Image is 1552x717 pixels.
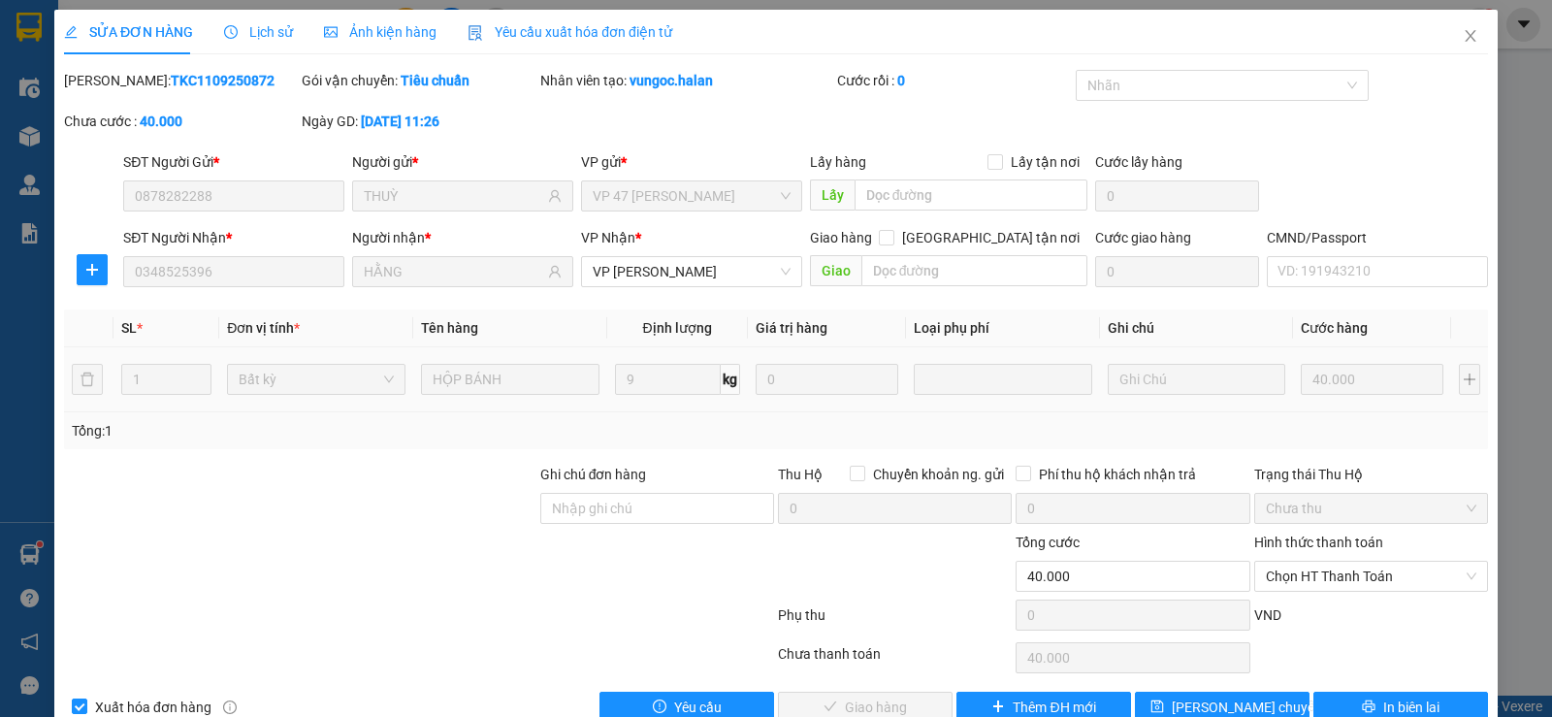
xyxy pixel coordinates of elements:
button: plus [77,254,108,285]
span: save [1150,700,1164,715]
input: VD: Bàn, Ghế [421,364,599,395]
span: VP Hoàng Gia [593,257,791,286]
span: user [548,189,562,203]
input: Dọc đường [855,179,1088,211]
div: Tổng: 1 [72,420,600,441]
span: user [548,265,562,278]
div: Cước rồi : [837,70,1071,91]
span: Thu Hộ [778,467,823,482]
span: Tên hàng [421,320,478,336]
span: Lịch sử [224,24,293,40]
span: Lấy hàng [810,154,866,170]
input: Ghi chú đơn hàng [540,493,774,524]
input: 0 [1301,364,1443,395]
th: Ghi chú [1100,310,1294,347]
span: Định lượng [643,320,712,336]
div: SĐT Người Nhận [123,227,344,248]
b: 40.000 [140,114,182,129]
div: Chưa thanh toán [776,643,1014,677]
span: plus [991,700,1005,715]
label: Ghi chú đơn hàng [540,467,647,482]
input: Cước giao hàng [1095,256,1259,287]
label: Cước giao hàng [1095,230,1191,245]
img: logo.jpg [24,24,170,121]
label: Hình thức thanh toán [1254,535,1383,550]
span: VP 47 Trần Khát Chân [593,181,791,211]
img: icon [468,25,483,41]
b: GỬI : VP [PERSON_NAME] [24,132,339,164]
span: Phí thu hộ khách nhận trả [1031,464,1204,485]
div: Ngày GD: [302,111,535,132]
input: Cước lấy hàng [1095,180,1259,212]
div: Nhân viên tạo: [540,70,834,91]
button: plus [1459,364,1480,395]
div: Người gửi [352,151,573,173]
span: Đơn vị tính [227,320,300,336]
span: plus [78,262,107,277]
span: SL [121,320,137,336]
div: VP gửi [581,151,802,173]
span: printer [1362,700,1375,715]
span: Chuyển khoản ng. gửi [865,464,1012,485]
span: SỬA ĐƠN HÀNG [64,24,193,40]
input: Dọc đường [861,255,1088,286]
span: Ảnh kiện hàng [324,24,436,40]
b: vungoc.halan [630,73,713,88]
div: Người nhận [352,227,573,248]
span: Lấy tận nơi [1003,151,1087,173]
span: Chọn HT Thanh Toán [1266,562,1476,591]
button: Close [1443,10,1498,64]
li: 271 - [PERSON_NAME] - [GEOGRAPHIC_DATA] - [GEOGRAPHIC_DATA] [181,48,811,72]
div: Phụ thu [776,604,1014,638]
b: TKC1109250872 [171,73,275,88]
span: [GEOGRAPHIC_DATA] tận nơi [894,227,1087,248]
span: Bất kỳ [239,365,394,394]
label: Cước lấy hàng [1095,154,1182,170]
div: [PERSON_NAME]: [64,70,298,91]
div: Trạng thái Thu Hộ [1254,464,1488,485]
span: Chưa thu [1266,494,1476,523]
span: kg [721,364,740,395]
div: CMND/Passport [1267,227,1488,248]
th: Loại phụ phí [906,310,1100,347]
span: Giao [810,255,861,286]
button: delete [72,364,103,395]
b: 0 [897,73,905,88]
span: Tổng cước [1016,535,1080,550]
input: Tên người gửi [364,185,544,207]
span: info-circle [223,701,237,714]
input: Ghi Chú [1108,364,1286,395]
span: VP Nhận [581,230,635,245]
span: VND [1254,607,1281,623]
span: Giao hàng [810,230,872,245]
div: Gói vận chuyển: [302,70,535,91]
span: picture [324,25,338,39]
span: exclamation-circle [653,700,666,715]
input: Tên người nhận [364,261,544,282]
span: close [1463,28,1478,44]
div: Chưa cước : [64,111,298,132]
span: edit [64,25,78,39]
span: Lấy [810,179,855,211]
div: SĐT Người Gửi [123,151,344,173]
b: Tiêu chuẩn [401,73,469,88]
span: Cước hàng [1301,320,1368,336]
span: Yêu cầu xuất hóa đơn điện tử [468,24,672,40]
b: [DATE] 11:26 [361,114,439,129]
span: Giá trị hàng [756,320,827,336]
span: clock-circle [224,25,238,39]
input: 0 [756,364,898,395]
